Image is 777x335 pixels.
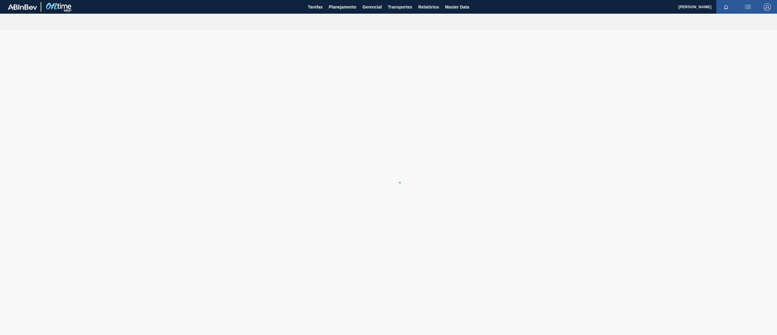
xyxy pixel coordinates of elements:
span: Tarefas [308,3,323,11]
span: Relatórios [418,3,439,11]
span: Master Data [445,3,469,11]
img: TNhmsLtSVTkK8tSr43FrP2fwEKptu5GPRR3wAAAABJRU5ErkJggg== [8,4,37,10]
span: Gerencial [362,3,382,11]
img: Logout [764,3,771,11]
span: Transportes [388,3,412,11]
span: Planejamento [329,3,356,11]
img: userActions [744,3,752,11]
button: Notificações [716,3,736,11]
